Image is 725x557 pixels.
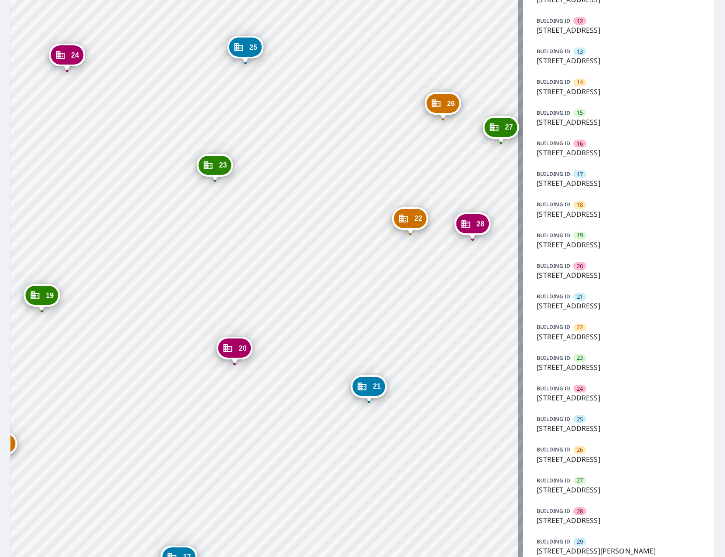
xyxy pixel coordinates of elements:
[537,232,570,239] p: BUILDING ID
[537,270,701,280] p: [STREET_ADDRESS]
[71,52,79,58] span: 24
[577,446,583,454] span: 26
[477,221,484,227] span: 28
[537,78,570,85] p: BUILDING ID
[537,385,570,392] p: BUILDING ID
[577,109,583,117] span: 15
[219,162,227,168] span: 23
[537,209,701,219] p: [STREET_ADDRESS]
[537,117,701,127] p: [STREET_ADDRESS]
[577,293,583,301] span: 21
[537,109,570,116] p: BUILDING ID
[537,546,701,556] p: [STREET_ADDRESS][PERSON_NAME]
[425,92,461,119] div: Dropped pin, building 26, Commercial property, 1434 Cass Ave Saint Louis, MO 63106
[217,337,253,364] div: Dropped pin, building 20, Commercial property, 1504 Preservation Pl Saint Louis, MO 63106
[537,239,701,250] p: [STREET_ADDRESS]
[505,124,513,130] span: 27
[537,293,570,300] p: BUILDING ID
[537,423,701,434] p: [STREET_ADDRESS]
[577,140,583,148] span: 16
[577,476,583,485] span: 27
[537,48,570,55] p: BUILDING ID
[483,116,519,143] div: Dropped pin, building 27, Commercial property, 1434 Cass Ave Saint Louis, MO 63106
[537,147,701,158] p: [STREET_ADDRESS]
[537,485,701,495] p: [STREET_ADDRESS]
[537,354,570,362] p: BUILDING ID
[537,170,570,178] p: BUILDING ID
[537,301,701,311] p: [STREET_ADDRESS]
[537,323,570,331] p: BUILDING ID
[537,454,701,465] p: [STREET_ADDRESS]
[537,515,701,526] p: [STREET_ADDRESS]
[537,538,570,545] p: BUILDING ID
[577,78,583,86] span: 14
[537,262,570,270] p: BUILDING ID
[537,393,701,403] p: [STREET_ADDRESS]
[49,44,85,71] div: Dropped pin, building 24, Commercial property, 1352 N 16th St Saint Louis, MO 63106
[537,201,570,208] p: BUILDING ID
[447,100,455,107] span: 26
[537,362,701,372] p: [STREET_ADDRESS]
[537,140,570,147] p: BUILDING ID
[239,345,247,352] span: 20
[577,170,583,178] span: 17
[537,507,570,515] p: BUILDING ID
[249,44,257,51] span: 25
[351,375,387,402] div: Dropped pin, building 21, Commercial property, 1459 Ofallon St Saint Louis, MO 63106
[577,354,583,362] span: 23
[577,323,583,331] span: 22
[537,178,701,188] p: [STREET_ADDRESS]
[537,446,570,453] p: BUILDING ID
[577,262,583,270] span: 20
[537,477,570,484] p: BUILDING ID
[577,17,583,25] span: 12
[537,25,701,35] p: [STREET_ADDRESS]
[577,507,583,516] span: 28
[577,48,583,56] span: 13
[227,36,263,63] div: Dropped pin, building 25, Commercial property, 1307 N 14th St Saint Louis, MO 63106
[415,215,422,222] span: 22
[46,292,54,299] span: 19
[537,415,570,423] p: BUILDING ID
[537,17,570,24] p: BUILDING ID
[24,284,60,311] div: Dropped pin, building 19, Commercial property, 1400 N 16th St Saint Louis, MO 63106
[577,201,583,209] span: 18
[537,331,701,342] p: [STREET_ADDRESS]
[392,207,429,234] div: Dropped pin, building 22, Commercial property, 1434 Cass Ave Saint Louis, MO 63106
[197,154,233,181] div: Dropped pin, building 23, Commercial property, 1436 Cass Ave Saint Louis, MO 63106
[577,385,583,393] span: 24
[373,383,381,390] span: 21
[3,440,11,447] span: 18
[454,212,490,239] div: Dropped pin, building 28, Commercial property, 1434 Cass Ave Saint Louis, MO 63106
[577,231,583,239] span: 19
[537,55,701,66] p: [STREET_ADDRESS]
[537,86,701,97] p: [STREET_ADDRESS]
[577,415,583,424] span: 25
[577,538,583,546] span: 29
